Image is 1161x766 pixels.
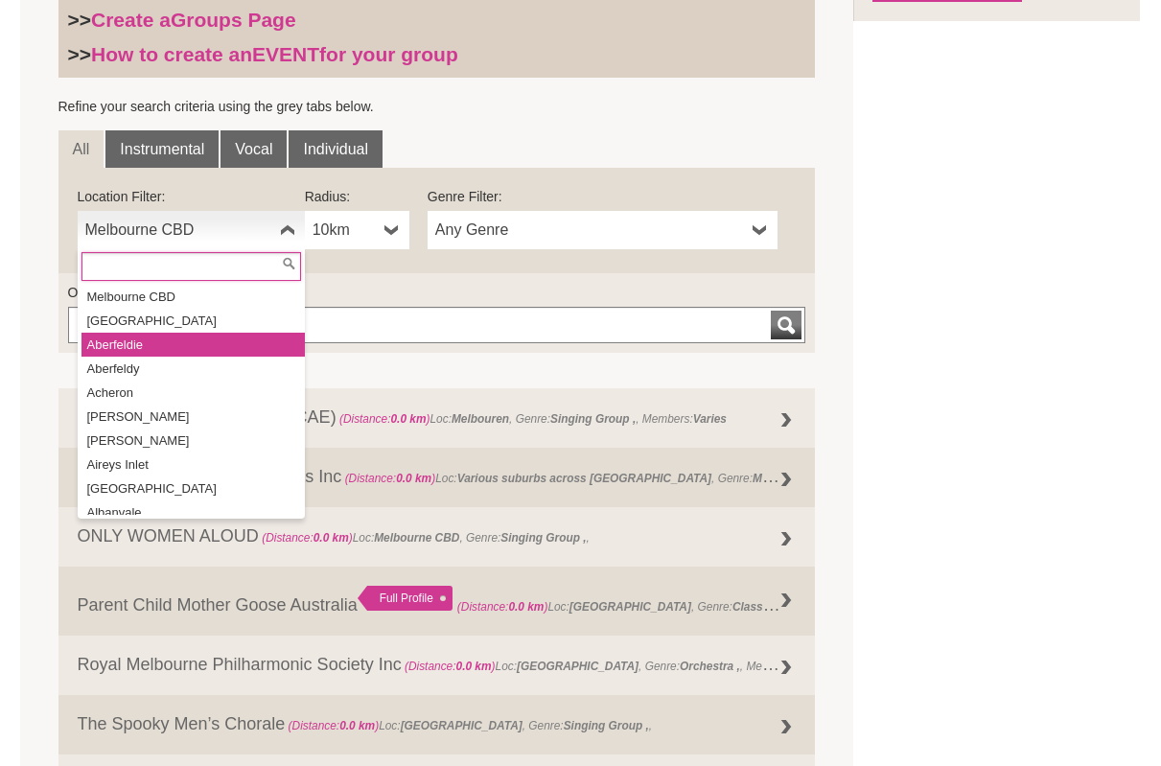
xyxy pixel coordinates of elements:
li: Aireys Inlet [81,453,305,476]
li: [GEOGRAPHIC_DATA] [81,476,305,500]
strong: [GEOGRAPHIC_DATA] [517,660,639,673]
span: Loc: , Genre: , [259,531,590,545]
strong: Orchestra , [680,660,740,673]
div: Full Profile [358,586,453,611]
strong: 160 [797,660,816,673]
a: All [58,130,104,169]
span: Loc: , Genre: , Members: [402,655,816,674]
span: Loc: , Genre: , [285,719,652,732]
span: (Distance: ) [345,472,436,485]
a: Vocal [221,130,287,169]
a: Parent Child Mother Goose Australia Full Profile (Distance:0.0 km)Loc:[GEOGRAPHIC_DATA], Genre:Cl... [58,567,816,636]
label: Radius: [305,187,409,206]
strong: Varies [693,412,727,426]
li: Acheron [81,381,305,405]
h3: >> [68,8,806,33]
li: [PERSON_NAME] [81,429,305,453]
strong: 0.0 km [390,412,426,426]
a: Create aGroups Page [91,9,296,31]
span: Any Genre [435,219,745,242]
li: [GEOGRAPHIC_DATA] [81,309,305,333]
strong: Singing Group , [564,719,649,732]
strong: Melbourne CBD [374,531,459,545]
strong: Groups Page [171,9,296,31]
strong: Melbouren [452,412,509,426]
strong: 0.0 km [508,600,544,614]
a: Friends of the Team of Pianists Inc (Distance:0.0 km)Loc:Various suburbs across [GEOGRAPHIC_DATA]... [58,448,816,507]
a: How to create anEVENTfor your group [91,43,458,65]
span: 10km [313,219,377,242]
a: Centre For Adult Education (CAE) (Distance:0.0 km)Loc:Melbouren, Genre:Singing Group ,, Members:V... [58,388,816,448]
a: Melbourne CBD [78,211,305,249]
a: 10km [305,211,409,249]
a: Any Genre [428,211,778,249]
span: Loc: , Genre: , [457,595,831,615]
a: Instrumental [105,130,219,169]
strong: Singing Group , [500,531,586,545]
span: Loc: , Genre: , Members: [337,412,727,426]
span: (Distance: ) [405,660,496,673]
strong: 0.0 km [339,719,375,732]
p: Refine your search criteria using the grey tabs below. [58,97,816,116]
li: Melbourne CBD [81,285,305,309]
label: Location Filter: [78,187,305,206]
strong: 0.0 km [456,660,492,673]
strong: Singing Group , [550,412,636,426]
span: (Distance: ) [457,600,548,614]
label: Or find a Group by Keywords [68,283,806,302]
strong: Music Session (regular) , [753,467,888,486]
strong: EVENT [252,43,319,65]
a: The Spooky Men’s Chorale (Distance:0.0 km)Loc:[GEOGRAPHIC_DATA], Genre:Singing Group ,, [58,695,816,754]
li: Aberfeldie [81,333,305,357]
span: Loc: , Genre: , [341,467,891,486]
label: Genre Filter: [428,187,778,206]
li: Albanvale [81,500,305,524]
strong: [GEOGRAPHIC_DATA] [401,719,522,732]
strong: 0.0 km [313,531,349,545]
strong: Class Workshop , [732,595,828,615]
a: Individual [289,130,383,169]
strong: [GEOGRAPHIC_DATA] [569,600,691,614]
li: Aberfeldy [81,357,305,381]
strong: 0.0 km [396,472,431,485]
a: Royal Melbourne Philharmonic Society Inc (Distance:0.0 km)Loc:[GEOGRAPHIC_DATA], Genre:Orchestra ... [58,636,816,695]
a: ONLY WOMEN ALOUD (Distance:0.0 km)Loc:Melbourne CBD, Genre:Singing Group ,, [58,507,816,567]
strong: Various suburbs across [GEOGRAPHIC_DATA] [457,472,711,485]
span: (Distance: ) [262,531,353,545]
li: [PERSON_NAME] [81,405,305,429]
span: (Distance: ) [289,719,380,732]
span: (Distance: ) [339,412,430,426]
h3: >> [68,42,806,67]
span: Melbourne CBD [85,219,272,242]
